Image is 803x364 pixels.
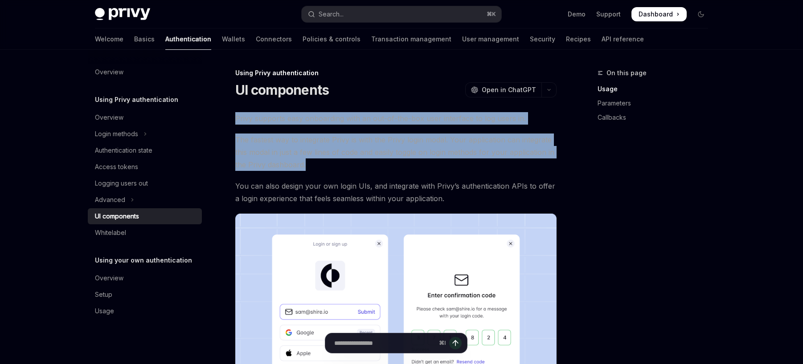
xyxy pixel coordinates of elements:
a: Callbacks [598,110,715,125]
h5: Using Privy authentication [95,94,178,105]
a: Security [530,28,555,50]
a: Dashboard [631,7,687,21]
button: Open in ChatGPT [465,82,541,97]
div: Access tokens [95,162,138,172]
span: You can also design your own login UIs, and integrate with Privy’s authentication APIs to offer a... [235,180,557,205]
a: Demo [568,10,586,19]
a: Overview [88,64,202,80]
span: Privy supports easy onboarding with an out-of-the-box user interface to log users in. [235,112,557,125]
a: Setup [88,287,202,303]
span: On this page [606,68,647,78]
div: Logging users out [95,178,148,189]
a: Authentication [165,28,211,50]
div: Search... [319,9,344,20]
div: Setup [95,289,112,300]
a: User management [462,28,519,50]
a: Logging users out [88,175,202,191]
a: Authentication state [88,142,202,158]
button: Send message [449,337,462,349]
div: Overview [95,112,123,123]
a: Support [596,10,621,19]
span: Dashboard [639,10,673,19]
div: Advanced [95,194,125,205]
button: Open search [302,6,501,22]
a: Policies & controls [303,28,361,50]
h5: Using your own authentication [95,255,192,266]
a: Recipes [566,28,591,50]
div: Overview [95,273,123,283]
a: Transaction management [371,28,451,50]
a: Whitelabel [88,225,202,241]
button: Toggle Advanced section [88,192,202,208]
a: Wallets [222,28,245,50]
a: Usage [598,82,715,96]
a: API reference [602,28,644,50]
div: Usage [95,306,114,316]
div: Whitelabel [95,227,126,238]
div: Using Privy authentication [235,69,557,77]
div: UI components [95,211,139,222]
span: ⌘ K [487,11,496,18]
div: Authentication state [95,145,152,156]
span: The fastest way to integrate Privy is with the Privy login modal. Your application can integrate ... [235,133,557,171]
div: Overview [95,67,123,77]
a: Connectors [256,28,292,50]
a: Usage [88,303,202,319]
a: Overview [88,270,202,286]
span: Open in ChatGPT [482,85,536,94]
a: Overview [88,109,202,125]
img: dark logo [95,8,150,20]
button: Toggle dark mode [694,7,708,21]
button: Toggle Login methods section [88,126,202,142]
h1: UI components [235,82,329,98]
a: Access tokens [88,159,202,175]
div: Login methods [95,129,138,139]
input: Ask a question... [334,333,435,353]
a: Parameters [598,96,715,110]
a: Welcome [95,28,123,50]
a: UI components [88,208,202,224]
a: Basics [134,28,155,50]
